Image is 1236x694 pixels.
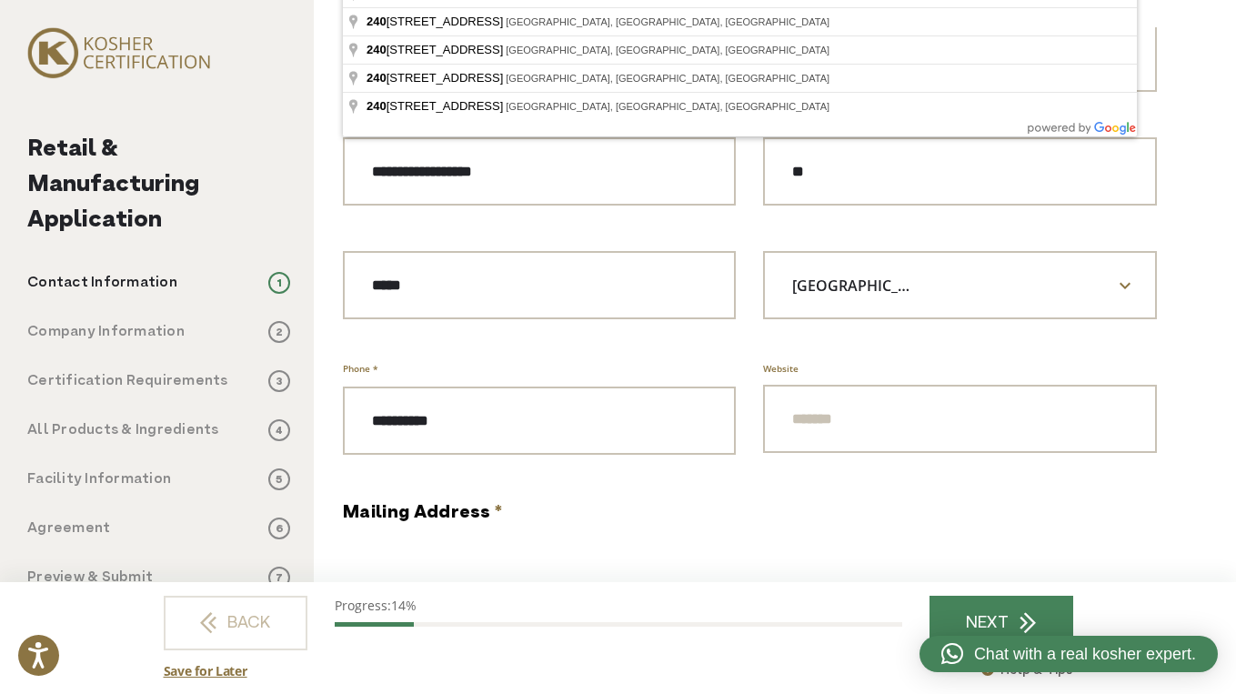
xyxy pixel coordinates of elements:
a: Chat with a real kosher expert. [919,636,1218,672]
span: Chat with a real kosher expert. [974,642,1196,667]
a: NEXT [930,596,1073,650]
span: 5 [268,468,290,490]
span: 3 [268,370,290,392]
span: 2 [268,321,290,343]
span: 7 [268,567,290,588]
p: Agreement [27,518,110,539]
p: Progress: [335,596,902,615]
p: Company Information [27,321,185,343]
span: [STREET_ADDRESS] [367,71,506,85]
span: 14% [391,597,417,614]
span: [GEOGRAPHIC_DATA], [GEOGRAPHIC_DATA], [GEOGRAPHIC_DATA] [506,73,829,84]
span: [GEOGRAPHIC_DATA], [GEOGRAPHIC_DATA], [GEOGRAPHIC_DATA] [506,16,829,27]
p: Facility Information [27,468,171,490]
span: 4 [268,419,290,441]
span: 240 [367,43,387,56]
span: 6 [268,518,290,539]
label: Website [763,362,799,376]
span: 240 [367,15,387,28]
span: 1 [268,272,290,294]
p: All Products & Ingredients [27,419,219,441]
span: 240 [367,71,387,85]
span: [GEOGRAPHIC_DATA], [GEOGRAPHIC_DATA], [GEOGRAPHIC_DATA] [506,101,829,112]
span: United States [765,270,960,301]
span: [STREET_ADDRESS] [367,15,506,28]
span: [STREET_ADDRESS] [367,99,506,113]
label: Phone [343,359,377,377]
span: [STREET_ADDRESS] [367,43,506,56]
span: [GEOGRAPHIC_DATA], [GEOGRAPHIC_DATA], [GEOGRAPHIC_DATA] [506,45,829,55]
legend: Mailing Address [343,500,502,528]
p: Certification Requirements [27,370,228,392]
h2: Retail & Manufacturing Application [27,132,290,238]
span: United States [763,251,1156,319]
a: Save for Later [164,661,247,680]
span: 240 [367,99,387,113]
p: Preview & Submit [27,567,153,588]
p: Contact Information [27,272,177,294]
